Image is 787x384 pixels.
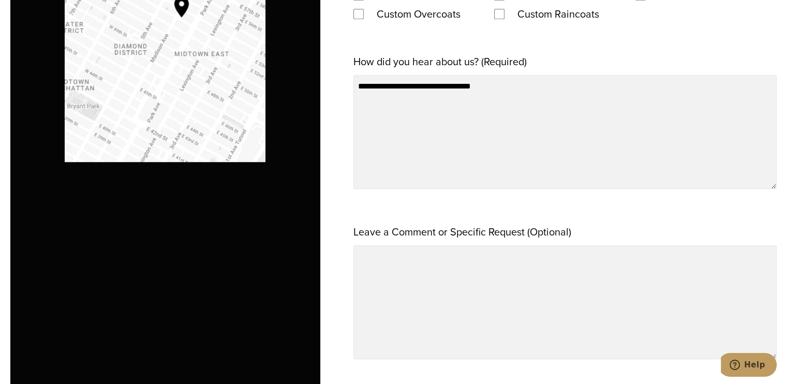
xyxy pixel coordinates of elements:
iframe: Opens a widget where you can chat to one of our agents [721,353,777,379]
label: Leave a Comment or Specific Request (Optional) [353,223,571,241]
label: Custom Raincoats [507,5,610,23]
label: Custom Overcoats [366,5,471,23]
label: How did you hear about us? (Required) [353,52,527,71]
